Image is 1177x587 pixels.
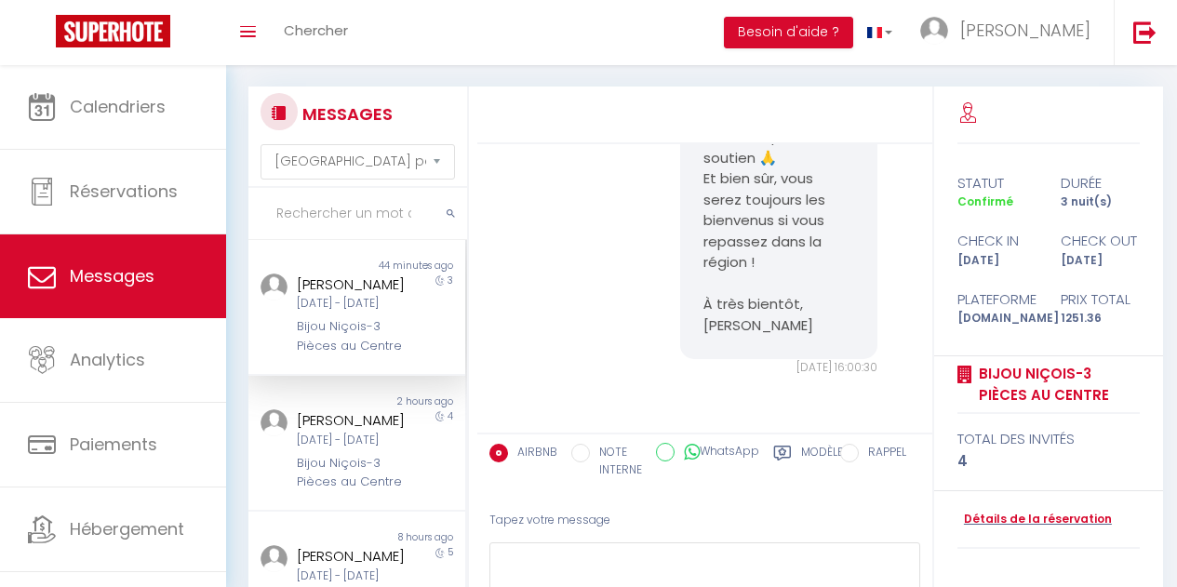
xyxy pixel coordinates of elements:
img: Super Booking [56,15,170,47]
img: ... [261,409,288,436]
img: logout [1133,20,1157,44]
div: durée [1049,172,1152,194]
div: check out [1049,230,1152,252]
div: statut [945,172,1049,194]
label: AIRBNB [508,444,557,464]
div: Tapez votre message [489,498,920,543]
span: Confirmé [957,193,1013,209]
span: Calendriers [70,95,166,118]
img: ... [261,273,288,300]
div: Bijou Niçois-3 Pièces au Centre [297,454,411,492]
a: Bijou Niçois-3 Pièces au Centre [972,363,1141,407]
span: Paiements [70,433,157,456]
h3: MESSAGES [298,93,393,135]
span: 3 [448,273,453,287]
div: [DATE] 16:00:30 [680,359,877,377]
div: [DATE] - [DATE] [297,432,411,449]
div: [DATE] [1049,252,1152,270]
span: Messages [70,264,154,287]
span: Réservations [70,180,178,203]
div: 4 [957,450,1141,473]
label: WhatsApp [675,443,759,463]
label: Modèles [801,444,850,482]
div: total des invités [957,428,1141,450]
div: 44 minutes ago [356,259,464,273]
span: Analytics [70,348,145,371]
span: [PERSON_NAME] [960,19,1090,42]
div: 8 hours ago [356,530,464,545]
div: 3 nuit(s) [1049,193,1152,211]
div: Plateforme [945,288,1049,311]
div: [PERSON_NAME] [297,545,411,567]
div: 2 hours ago [356,394,464,409]
span: Chercher [284,20,348,40]
span: 5 [448,545,453,559]
div: [PERSON_NAME] [297,273,411,296]
div: 1251.36 [1049,310,1152,327]
a: Détails de la réservation [957,511,1112,528]
span: Hébergement [70,517,184,540]
div: [DATE] - [DATE] [297,295,411,313]
div: [DOMAIN_NAME] [945,310,1049,327]
label: NOTE INTERNE [590,444,642,479]
div: [DATE] - [DATE] [297,567,411,585]
span: 4 [448,409,453,423]
div: Prix total [1049,288,1152,311]
div: [DATE] [945,252,1049,270]
input: Rechercher un mot clé [248,188,467,240]
button: Besoin d'aide ? [724,17,853,48]
img: ... [261,545,288,572]
div: check in [945,230,1049,252]
div: [PERSON_NAME] [297,409,411,432]
img: ... [920,17,948,45]
div: Bijou Niçois-3 Pièces au Centre [297,317,411,355]
label: RAPPEL [859,444,906,464]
